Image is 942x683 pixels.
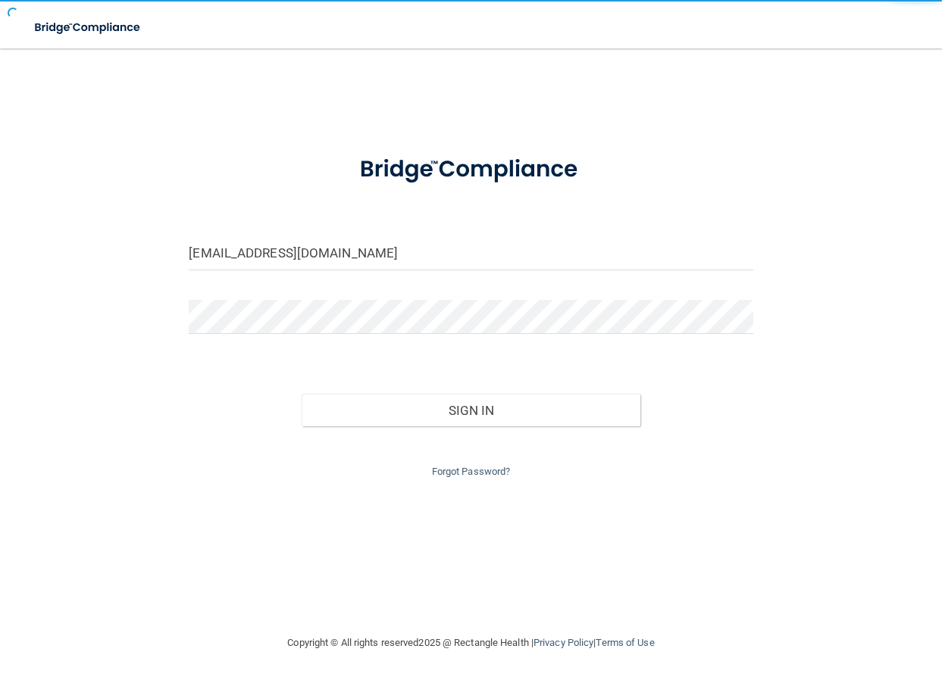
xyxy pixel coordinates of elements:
[432,466,511,477] a: Forgot Password?
[336,139,606,200] img: bridge_compliance_login_screen.278c3ca4.svg
[302,394,640,427] button: Sign In
[23,12,154,43] img: bridge_compliance_login_screen.278c3ca4.svg
[189,236,753,270] input: Email
[195,619,748,667] div: Copyright © All rights reserved 2025 @ Rectangle Health | |
[596,637,654,648] a: Terms of Use
[534,637,593,648] a: Privacy Policy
